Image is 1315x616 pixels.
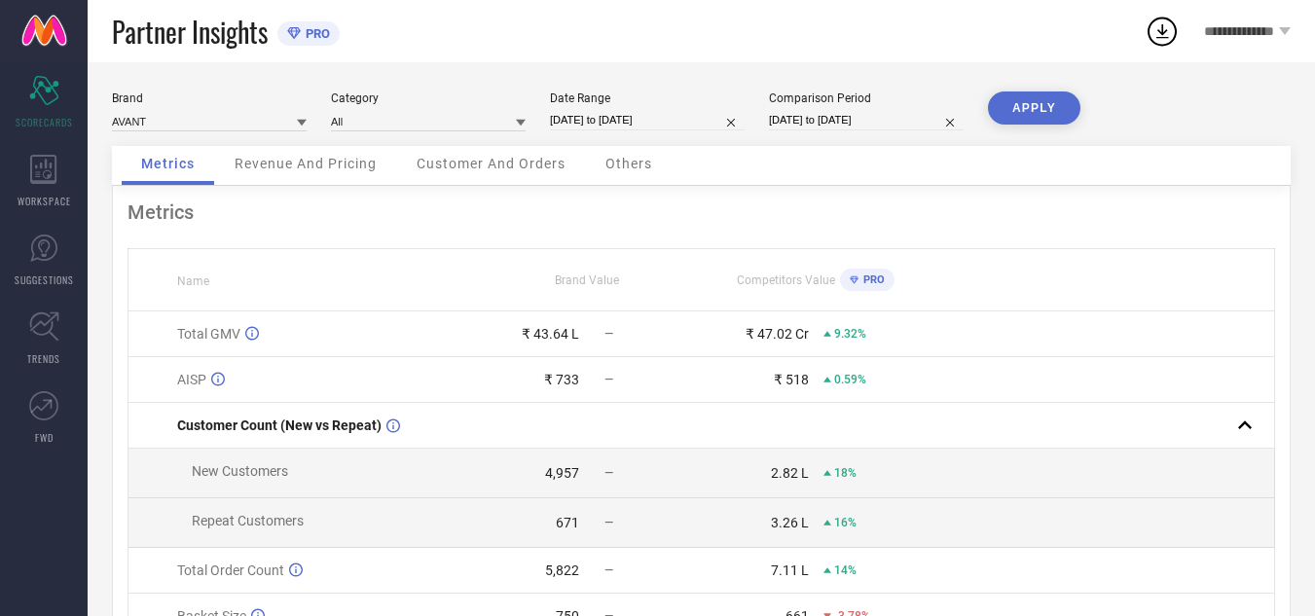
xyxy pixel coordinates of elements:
div: 2.82 L [771,465,809,481]
span: TRENDS [27,351,60,366]
span: — [604,373,613,386]
span: 14% [834,563,857,577]
div: 5,822 [545,562,579,578]
span: FWD [35,430,54,445]
div: 4,957 [545,465,579,481]
span: Others [605,156,652,171]
span: — [604,327,613,341]
span: SUGGESTIONS [15,272,74,287]
span: Competitors Value [737,273,835,287]
div: ₹ 47.02 Cr [746,326,809,342]
span: Brand Value [555,273,619,287]
div: ₹ 43.64 L [522,326,579,342]
span: Revenue And Pricing [235,156,377,171]
span: 0.59% [834,373,866,386]
div: Comparison Period [769,91,964,105]
span: PRO [858,273,885,286]
div: 7.11 L [771,562,809,578]
div: Metrics [128,200,1275,224]
div: Brand [112,91,307,105]
span: AISP [177,372,206,387]
span: Partner Insights [112,12,268,52]
span: Metrics [141,156,195,171]
div: ₹ 518 [774,372,809,387]
span: Name [177,274,209,288]
span: SCORECARDS [16,115,73,129]
div: ₹ 733 [544,372,579,387]
div: Date Range [550,91,745,105]
input: Select comparison period [769,110,964,130]
div: 3.26 L [771,515,809,530]
span: — [604,516,613,529]
span: Total Order Count [177,562,284,578]
span: 16% [834,516,857,529]
span: WORKSPACE [18,194,71,208]
input: Select date range [550,110,745,130]
span: Customer And Orders [417,156,566,171]
div: 671 [556,515,579,530]
span: — [604,466,613,480]
span: Total GMV [177,326,240,342]
div: Category [331,91,526,105]
span: 9.32% [834,327,866,341]
span: Customer Count (New vs Repeat) [177,417,382,433]
span: PRO [301,26,330,41]
button: APPLY [988,91,1080,125]
span: New Customers [192,463,288,479]
div: Open download list [1145,14,1180,49]
span: 18% [834,466,857,480]
span: Repeat Customers [192,513,304,528]
span: — [604,563,613,577]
